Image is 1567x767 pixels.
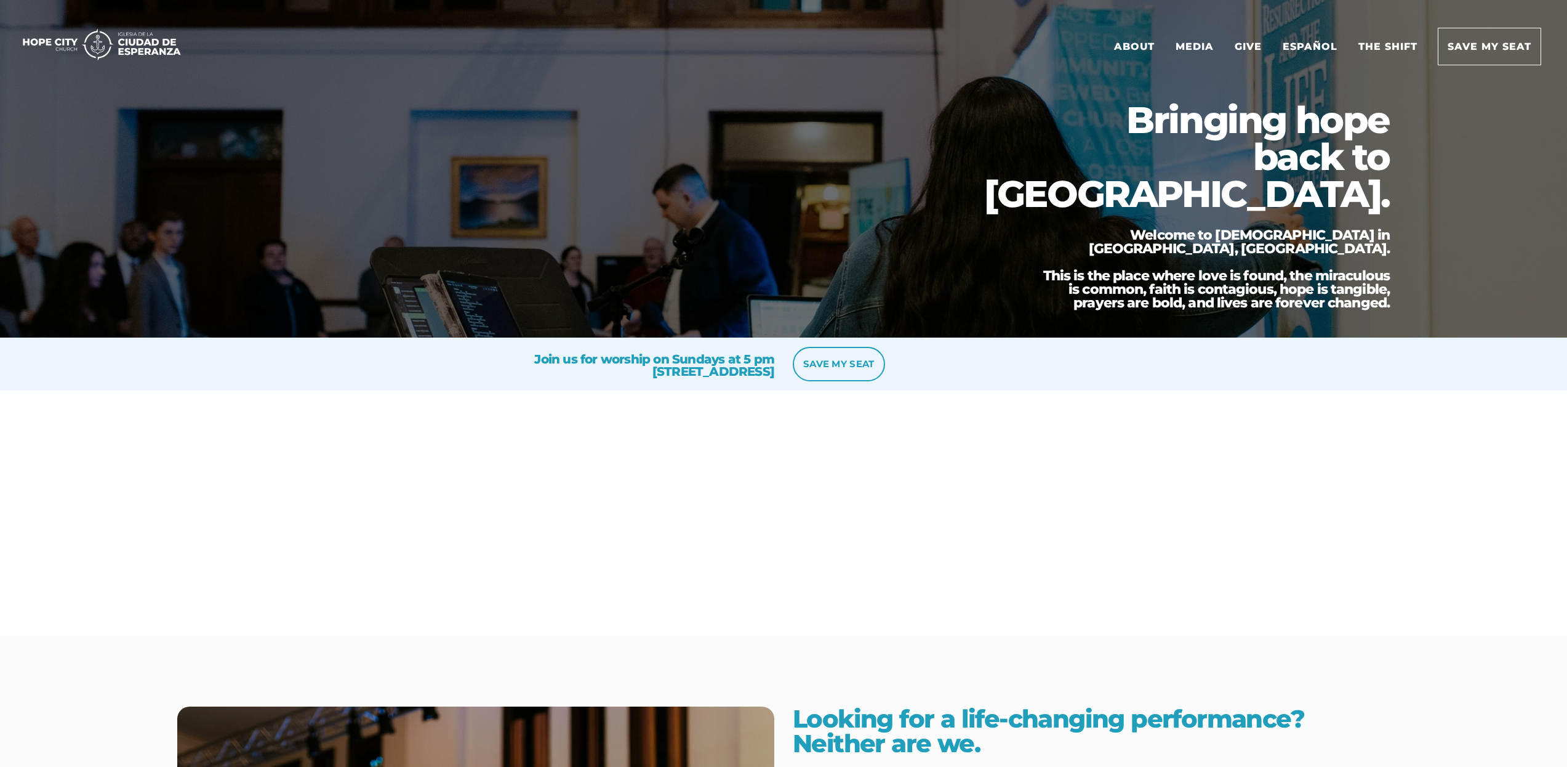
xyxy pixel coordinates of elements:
h3: Join us for worship on Sundays at 5 pm [177,341,774,378]
a: Español [1273,28,1347,65]
a: Media [1166,28,1223,65]
h1: Bringing hope back to [GEOGRAPHIC_DATA]. [971,102,1390,213]
a: About [1105,28,1164,65]
h2: Looking for a life-changing performance? Neither are we. [793,707,1390,756]
a: The Shift [1349,28,1427,65]
a: Save my seat [1438,28,1541,65]
a: [STREET_ADDRESS] [652,364,774,379]
img: 11035415_1725x350_500.png [12,26,191,63]
a: Give [1225,28,1271,65]
h3: Welcome to [DEMOGRAPHIC_DATA] in [GEOGRAPHIC_DATA], [GEOGRAPHIC_DATA]. This is the place where lo... [1033,229,1390,310]
a: save my seat [793,347,885,381]
b: save my seat [803,358,875,370]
